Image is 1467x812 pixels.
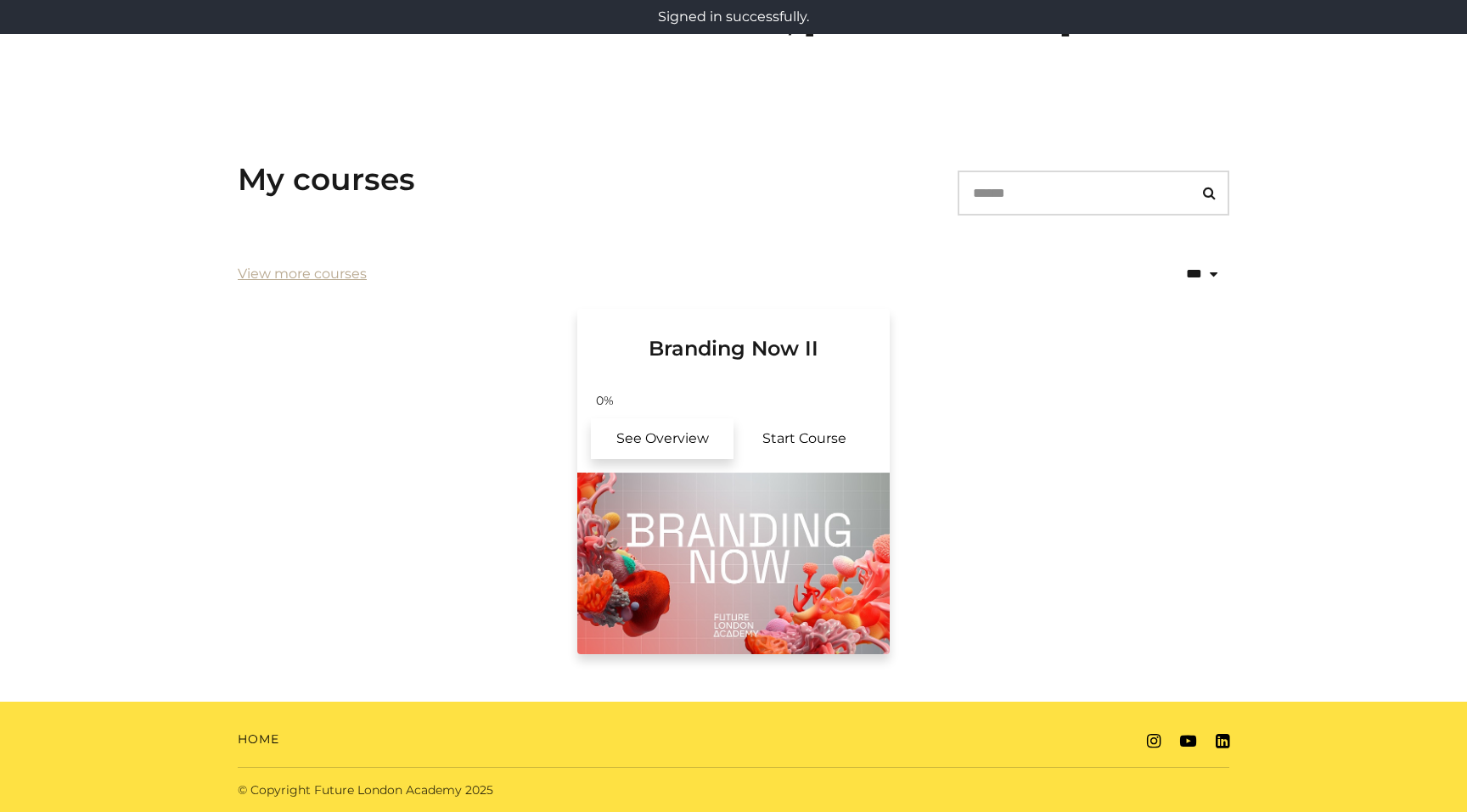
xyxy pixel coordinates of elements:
[591,418,733,459] a: Branding Now II: See Overview
[238,264,367,284] a: View more courses
[7,7,1460,27] p: Signed in successfully.
[238,731,279,748] a: Home
[577,309,890,382] a: Branding Now II
[733,418,876,459] a: Branding Now II: Resume Course
[584,392,625,410] span: 0%
[238,161,415,198] h3: My courses
[598,309,869,361] h3: Branding Now II
[1112,252,1229,296] select: status
[224,781,733,799] div: © Copyright Future London Academy 2025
